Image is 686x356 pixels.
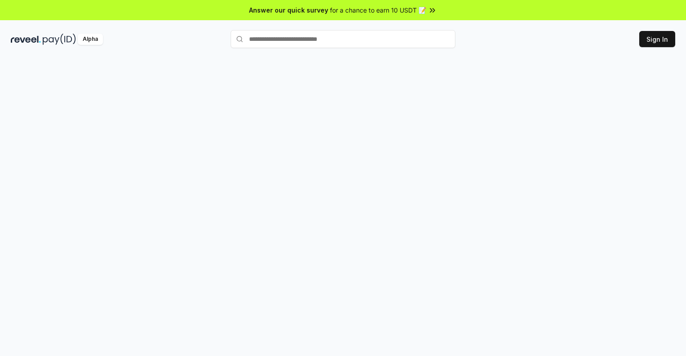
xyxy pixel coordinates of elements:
[249,5,328,15] span: Answer our quick survey
[78,34,103,45] div: Alpha
[11,34,41,45] img: reveel_dark
[43,34,76,45] img: pay_id
[330,5,426,15] span: for a chance to earn 10 USDT 📝
[639,31,675,47] button: Sign In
